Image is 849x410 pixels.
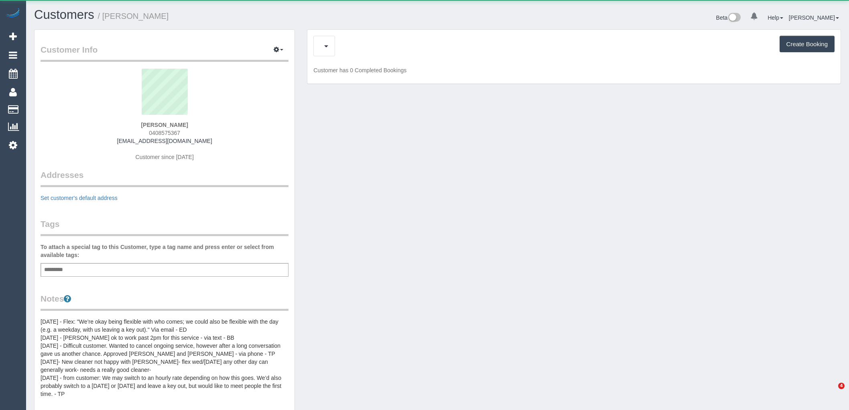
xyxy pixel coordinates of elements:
[5,8,21,19] img: Automaid Logo
[727,13,741,23] img: New interface
[136,154,194,160] span: Customer since [DATE]
[41,318,288,398] pre: [DATE] - Flex: "We’re okay being flexible with who comes; we could also be flexible with the day ...
[41,218,288,236] legend: Tags
[141,122,188,128] strong: [PERSON_NAME]
[41,243,288,259] label: To attach a special tag to this Customer, type a tag name and press enter or select from availabl...
[313,66,835,74] p: Customer has 0 Completed Bookings
[838,383,845,389] span: 4
[41,195,118,201] a: Set customer's default address
[780,36,835,53] button: Create Booking
[149,130,180,136] span: 0408575367
[34,8,94,22] a: Customers
[41,44,288,62] legend: Customer Info
[822,383,841,402] iframe: Intercom live chat
[716,14,741,21] a: Beta
[117,138,212,144] a: [EMAIL_ADDRESS][DOMAIN_NAME]
[789,14,839,21] a: [PERSON_NAME]
[98,12,169,20] small: / [PERSON_NAME]
[41,293,288,311] legend: Notes
[768,14,783,21] a: Help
